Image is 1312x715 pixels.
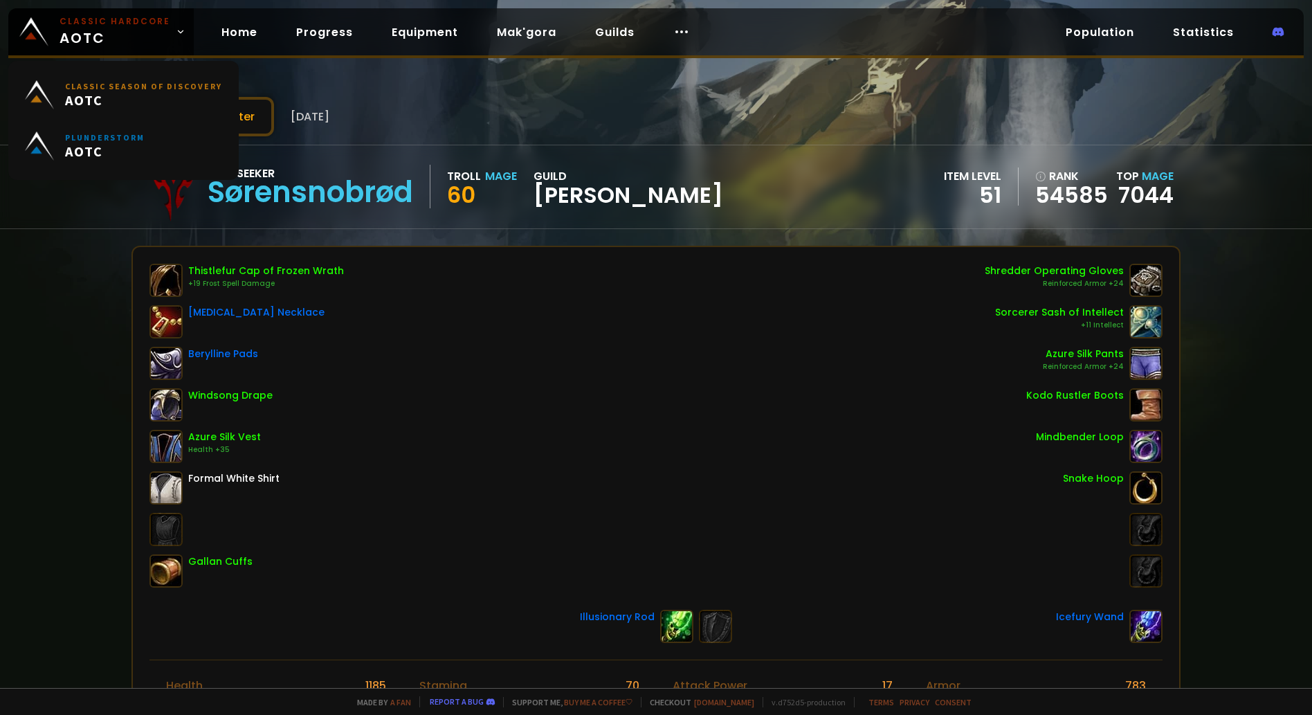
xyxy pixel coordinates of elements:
[660,610,693,643] img: item-7713
[365,677,386,694] div: 1185
[673,677,747,694] div: Attack Power
[1129,471,1163,505] img: item-6750
[188,264,344,278] div: Thistlefur Cap of Frozen Wrath
[1035,185,1108,206] a: 54585
[486,18,567,46] a: Mak'gora
[900,697,929,707] a: Privacy
[584,18,646,46] a: Guilds
[166,677,203,694] div: Health
[1035,168,1108,185] div: rank
[208,183,413,203] div: Sørensnobrød
[868,697,894,707] a: Terms
[626,677,639,694] div: 70
[1036,430,1124,444] div: Mindbender Loop
[208,165,413,183] div: Soulseeker
[188,444,261,455] div: Health +35
[17,69,230,120] a: Classic Season of DiscoveryAOTC
[285,18,364,46] a: Progress
[17,120,230,172] a: PlunderstormAOTC
[430,696,484,707] a: Report a bug
[1116,168,1174,185] div: Top
[534,185,723,206] span: [PERSON_NAME]
[503,697,632,707] span: Support me,
[60,15,170,28] small: Classic Hardcore
[188,347,258,361] div: Berylline Pads
[1162,18,1245,46] a: Statistics
[1125,677,1146,694] div: 783
[1043,361,1124,372] div: Reinforced Armor +24
[1118,180,1174,211] a: 7044
[1026,388,1124,403] div: Kodo Rustler Boots
[580,610,655,624] div: Illusionary Rod
[882,677,893,694] div: 17
[60,15,170,48] span: AOTC
[188,278,344,289] div: +19 Frost Spell Damage
[944,185,1001,206] div: 51
[188,305,325,320] div: [MEDICAL_DATA] Necklace
[1063,471,1124,486] div: Snake Hoop
[1129,347,1163,380] img: item-7046
[188,554,253,569] div: Gallan Cuffs
[65,143,145,160] span: AOTC
[926,677,960,694] div: Armor
[995,320,1124,331] div: +11 Intellect
[1056,610,1124,624] div: Icefury Wand
[149,347,183,380] img: item-4197
[419,677,467,694] div: Stamina
[641,697,754,707] span: Checkout
[149,264,183,297] img: item-14200
[1129,264,1163,297] img: item-16740
[534,168,723,206] div: guild
[694,697,754,707] a: [DOMAIN_NAME]
[985,264,1124,278] div: Shredder Operating Gloves
[8,8,194,55] a: Classic HardcoreAOTC
[447,168,481,185] div: Troll
[390,697,411,707] a: a fan
[65,132,145,143] small: Plunderstorm
[944,168,1001,185] div: item level
[1055,18,1145,46] a: Population
[995,305,1124,320] div: Sorcerer Sash of Intellect
[1129,305,1163,338] img: item-9875
[1043,347,1124,361] div: Azure Silk Pants
[1129,430,1163,463] img: item-5009
[985,278,1124,289] div: Reinforced Armor +24
[188,471,280,486] div: Formal White Shirt
[349,697,411,707] span: Made by
[763,697,846,707] span: v. d752d5 - production
[65,91,222,109] span: AOTC
[65,81,222,91] small: Classic Season of Discovery
[188,430,261,444] div: Azure Silk Vest
[935,697,972,707] a: Consent
[447,180,475,211] span: 60
[381,18,469,46] a: Equipment
[1129,388,1163,422] img: item-15697
[149,305,183,338] img: item-10711
[1129,610,1163,643] img: item-7514
[188,388,273,403] div: Windsong Drape
[149,471,183,505] img: item-4334
[210,18,268,46] a: Home
[485,168,517,185] div: Mage
[149,388,183,422] img: item-15468
[564,697,632,707] a: Buy me a coffee
[149,554,183,588] img: item-2032
[1142,169,1174,185] span: Mage
[149,430,183,463] img: item-4324
[291,108,329,125] span: [DATE]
